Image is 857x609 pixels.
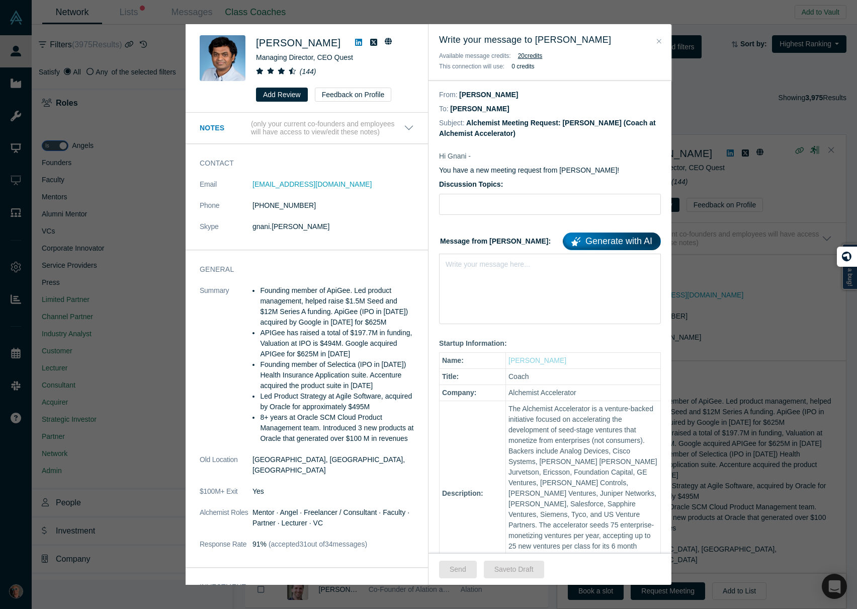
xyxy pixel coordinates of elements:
dt: Email [200,179,252,200]
dt: Skype [200,221,252,243]
dt: Summary [200,285,252,454]
button: 20credits [518,51,543,61]
li: 8+ years at Oracle SCM Cloud Product Management team. Introduced 3 new products at Oracle that ge... [260,412,414,444]
span: 91% [252,540,267,548]
div: rdw-wrapper [439,254,661,324]
button: Add Review [256,88,308,102]
h3: Contact [200,158,400,169]
dd: gnani.[PERSON_NAME] [252,221,414,232]
h3: Notes [200,123,249,133]
p: You have a new meeting request from [PERSON_NAME]! [439,165,661,176]
button: Send [439,561,477,578]
dd: [PERSON_NAME] [459,91,518,99]
button: Notes (only your current co-founders and employees will have access to view/edit these notes) [200,120,414,137]
li: Founding member of Selectica (IPO in [DATE]) Health Insurance Application suite. Accenture acquir... [260,359,414,391]
div: rdw-editor [446,257,654,268]
dt: From: [439,90,458,100]
span: Managing Director, CEO Quest [256,53,353,61]
dd: Mentor · Angel · Freelancer / Consultant · Faculty · Partner · Lecturer · VC [252,507,414,528]
a: [PERSON_NAME] [256,37,340,48]
h3: General [200,264,400,275]
dd: Alchemist Meeting Request: [PERSON_NAME] (Coach at Alchemist Accelerator) [439,119,656,137]
a: Generate with AI [563,233,661,250]
li: Founding member of ApiGee. Led product management, helped raise $1.5M Seed and $12M Series A fund... [260,285,414,328]
a: [PHONE_NUMBER] [252,201,316,209]
dt: Phone [200,200,252,221]
label: Message from [PERSON_NAME]: [439,229,661,250]
dd: [GEOGRAPHIC_DATA], [GEOGRAPHIC_DATA], [GEOGRAPHIC_DATA] [252,454,414,476]
p: (only your current co-founders and employees will have access to view/edit these notes) [251,120,404,137]
dt: Response Rate [200,539,252,560]
span: (accepted 31 out of 34 messages) [267,540,367,548]
dd: Yes [252,486,414,497]
p: Hi Gnani - [439,151,661,162]
dt: Alchemist Roles [200,507,252,539]
button: Saveto Draft [484,561,544,578]
dt: Old Location [200,454,252,486]
dt: Subject: [439,118,465,128]
li: Led Product Strategy at Agile Software, acquired by Oracle for approximately $495M [260,391,414,412]
i: ( 144 ) [300,67,316,75]
a: [EMAIL_ADDRESS][DOMAIN_NAME] [252,180,372,188]
img: Gnani Palanikumar's Profile Image [200,35,245,81]
b: 0 credits [511,63,534,70]
button: Close [654,36,664,47]
h3: Investment [200,582,400,592]
li: APIGee has raised a total of $197.7M in funding, Valuation at IPO is $494M. Google acquired APIGe... [260,328,414,359]
dt: To: [439,104,449,114]
span: Available message credits: [439,52,511,59]
dd: [PERSON_NAME] [450,105,509,113]
h3: Write your message to [PERSON_NAME] [439,33,661,47]
label: Discussion Topics: [439,179,661,190]
button: Feedback on Profile [315,88,392,102]
span: This connection will use: [439,63,504,70]
dt: $100M+ Exit [200,486,252,507]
